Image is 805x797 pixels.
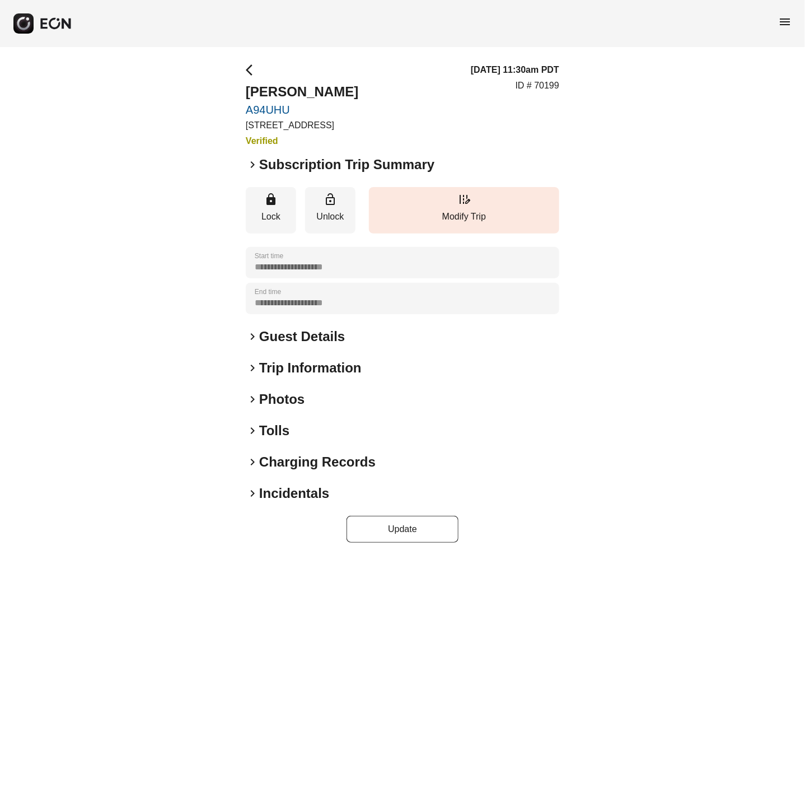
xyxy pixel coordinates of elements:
h2: Tolls [259,422,289,440]
span: arrow_back_ios [246,63,259,77]
h3: Verified [246,134,358,148]
p: [STREET_ADDRESS] [246,119,358,132]
h2: Trip Information [259,359,362,377]
span: keyboard_arrow_right [246,487,259,500]
span: keyboard_arrow_right [246,330,259,343]
p: Unlock [311,210,350,223]
h2: Photos [259,390,305,408]
h2: Charging Records [259,453,376,471]
span: lock_open [324,193,337,206]
button: Update [347,516,458,543]
h2: [PERSON_NAME] [246,83,358,101]
span: keyboard_arrow_right [246,393,259,406]
span: menu [778,15,792,29]
span: keyboard_arrow_right [246,361,259,375]
h2: Guest Details [259,328,345,346]
button: Lock [246,187,296,234]
h2: Incidentals [259,484,329,502]
span: keyboard_arrow_right [246,158,259,171]
h3: [DATE] 11:30am PDT [471,63,559,77]
a: A94UHU [246,103,358,116]
p: Lock [251,210,291,223]
button: Modify Trip [369,187,559,234]
span: keyboard_arrow_right [246,424,259,437]
p: ID # 70199 [516,79,559,92]
span: edit_road [457,193,471,206]
span: keyboard_arrow_right [246,455,259,469]
span: lock [264,193,278,206]
button: Unlock [305,187,355,234]
p: Modify Trip [375,210,554,223]
h2: Subscription Trip Summary [259,156,434,174]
